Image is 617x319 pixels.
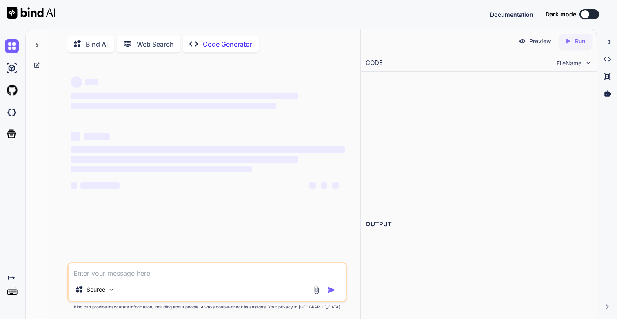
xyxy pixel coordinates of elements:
[332,182,339,189] span: ‌
[575,37,585,45] p: Run
[203,39,252,49] p: Code Generator
[328,286,336,294] img: icon
[490,10,533,19] button: Documentation
[490,11,533,18] span: Documentation
[519,38,526,45] img: preview
[321,182,327,189] span: ‌
[361,215,597,234] h2: OUTPUT
[71,93,298,99] span: ‌
[585,60,592,67] img: chevron down
[80,182,120,189] span: ‌
[71,132,80,141] span: ‌
[5,83,19,97] img: githubLight
[71,146,345,153] span: ‌
[87,286,105,294] p: Source
[71,182,77,189] span: ‌
[5,39,19,53] img: chat
[546,10,576,18] span: Dark mode
[86,39,108,49] p: Bind AI
[108,286,115,293] img: Pick Models
[309,182,316,189] span: ‌
[84,133,110,140] span: ‌
[7,7,55,19] img: Bind AI
[85,79,98,85] span: ‌
[71,166,252,172] span: ‌
[137,39,174,49] p: Web Search
[71,76,82,88] span: ‌
[366,58,383,68] div: CODE
[529,37,551,45] p: Preview
[67,304,346,310] p: Bind can provide inaccurate information, including about people. Always double-check its answers....
[5,61,19,75] img: ai-studio
[5,105,19,119] img: darkCloudIdeIcon
[71,156,298,163] span: ‌
[312,285,321,294] img: attachment
[71,103,276,109] span: ‌
[557,59,581,67] span: FileName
